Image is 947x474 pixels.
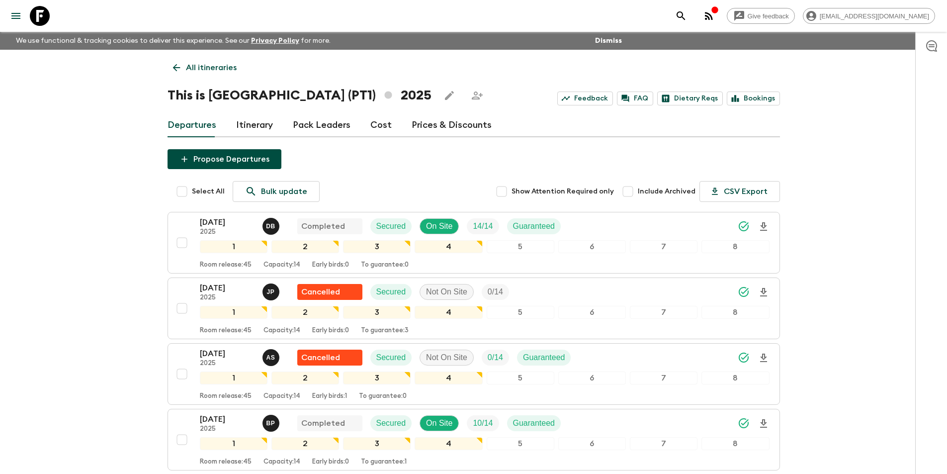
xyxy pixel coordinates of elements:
p: Guaranteed [513,417,555,429]
a: Prices & Discounts [412,113,492,137]
p: [DATE] [200,282,255,294]
p: Bulk update [261,186,307,197]
div: 4 [415,437,482,450]
button: JP [262,284,281,300]
div: 3 [343,306,411,319]
div: [EMAIL_ADDRESS][DOMAIN_NAME] [803,8,935,24]
p: Room release: 45 [200,392,252,400]
p: To guarantee: 0 [361,261,409,269]
p: Room release: 45 [200,458,252,466]
div: 5 [487,306,554,319]
p: Room release: 45 [200,261,252,269]
p: 2025 [200,425,255,433]
p: Capacity: 14 [263,327,300,335]
div: 2 [271,240,339,253]
div: Secured [370,284,412,300]
p: Secured [376,286,406,298]
div: Trip Fill [467,415,499,431]
svg: Synced Successfully [738,352,750,364]
p: 2025 [200,360,255,368]
div: Flash Pack cancellation [297,284,362,300]
p: On Site [426,220,452,232]
p: 14 / 14 [473,220,493,232]
button: Propose Departures [168,149,281,169]
div: On Site [420,218,459,234]
p: Early birds: 0 [312,261,349,269]
p: Capacity: 14 [263,392,300,400]
div: 4 [415,306,482,319]
div: Trip Fill [482,284,509,300]
div: 2 [271,437,339,450]
button: CSV Export [699,181,780,202]
p: Guaranteed [513,220,555,232]
span: Anne Sgrazzutti [262,352,281,360]
p: Early birds: 0 [312,458,349,466]
div: On Site [420,415,459,431]
div: 4 [415,372,482,384]
button: menu [6,6,26,26]
a: All itineraries [168,58,242,78]
a: Pack Leaders [293,113,350,137]
div: Secured [370,415,412,431]
p: Capacity: 14 [263,458,300,466]
div: 5 [487,240,554,253]
div: 3 [343,372,411,384]
p: We use functional & tracking cookies to deliver this experience. See our for more. [12,32,335,50]
svg: Download Onboarding [758,352,770,364]
button: [DATE]2025Anne SgrazzuttiFlash Pack cancellationSecuredNot On SiteTrip FillGuaranteed12345678Room... [168,343,780,405]
div: 6 [558,306,626,319]
div: 6 [558,240,626,253]
div: 7 [630,240,697,253]
p: To guarantee: 3 [361,327,409,335]
div: 8 [701,240,769,253]
button: [DATE]2025Josefina PaezFlash Pack cancellationSecuredNot On SiteTrip Fill12345678Room release:45C... [168,278,780,339]
div: Not On Site [420,284,474,300]
svg: Synced Successfully [738,417,750,429]
div: 1 [200,240,267,253]
p: Not On Site [426,286,467,298]
a: Give feedback [727,8,795,24]
p: On Site [426,417,452,429]
div: 2 [271,306,339,319]
div: 8 [701,437,769,450]
p: 2025 [200,228,255,236]
span: [EMAIL_ADDRESS][DOMAIN_NAME] [814,12,935,20]
button: [DATE]2025Diana BedoyaCompletedSecuredOn SiteTrip FillGuaranteed12345678Room release:45Capacity:1... [168,212,780,274]
p: To guarantee: 0 [359,392,407,400]
div: 5 [487,372,554,384]
span: Give feedback [742,12,794,20]
div: 2 [271,372,339,384]
svg: Download Onboarding [758,418,770,430]
p: Completed [301,417,345,429]
div: Not On Site [420,350,474,366]
div: 3 [343,437,411,450]
a: Dietary Reqs [657,92,723,105]
div: 7 [630,437,697,450]
button: [DATE]2025Beatriz PestanaCompletedSecuredOn SiteTrip FillGuaranteed12345678Room release:45Capacit... [168,409,780,471]
a: Bookings [727,92,780,105]
span: Include Archived [638,187,695,196]
p: Secured [376,352,406,364]
a: FAQ [617,92,653,105]
a: Privacy Policy [251,37,299,44]
span: Select All [192,187,225,196]
p: Secured [376,417,406,429]
a: Itinerary [236,113,273,137]
div: 1 [200,437,267,450]
div: 1 [200,306,267,319]
div: 4 [415,240,482,253]
div: Trip Fill [482,350,509,366]
div: 7 [630,306,697,319]
p: To guarantee: 1 [361,458,407,466]
svg: Download Onboarding [758,221,770,233]
div: 8 [701,372,769,384]
div: 1 [200,372,267,384]
p: Capacity: 14 [263,261,300,269]
a: Departures [168,113,216,137]
div: 5 [487,437,554,450]
p: Early birds: 1 [312,392,347,400]
svg: Synced Successfully [738,220,750,232]
p: [DATE] [200,216,255,228]
svg: Synced Successfully [738,286,750,298]
p: Room release: 45 [200,327,252,335]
